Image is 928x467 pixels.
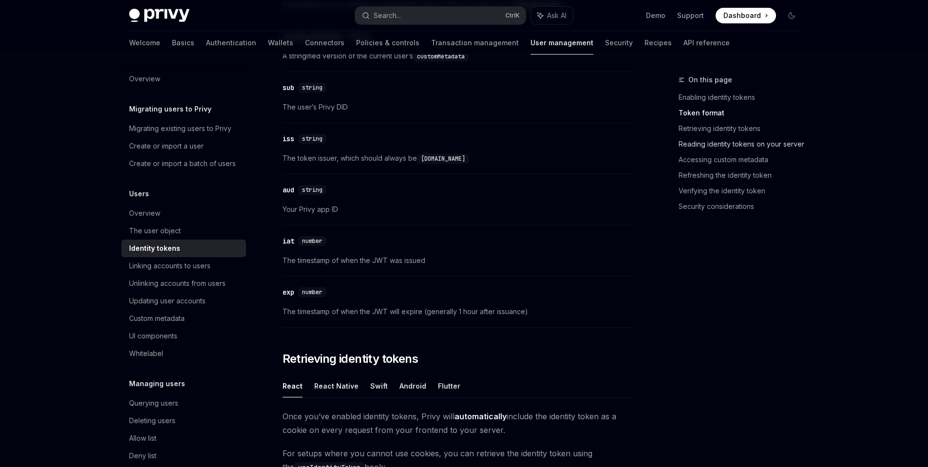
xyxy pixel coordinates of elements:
[129,330,177,342] div: UI components
[283,306,634,318] span: The timestamp of when the JWT will expire (generally 1 hour after issuance)
[129,158,236,169] div: Create or import a batch of users
[283,236,294,246] div: iat
[283,287,294,297] div: exp
[683,31,730,55] a: API reference
[121,275,246,292] a: Unlinking accounts from users
[679,90,807,105] a: Enabling identity tokens
[129,450,156,462] div: Deny list
[283,50,634,62] span: A stringified version of the current user’s
[129,415,175,427] div: Deleting users
[547,11,567,20] span: Ask AI
[302,135,322,143] span: string
[679,136,807,152] a: Reading identity tokens on your server
[268,31,293,55] a: Wallets
[283,410,634,437] span: Once you’ve enabled identity tokens, Privy will include the identity token as a cookie on every r...
[417,154,469,164] code: [DOMAIN_NAME]
[121,430,246,447] a: Allow list
[605,31,633,55] a: Security
[679,168,807,183] a: Refreshing the identity token
[129,73,160,85] div: Overview
[679,199,807,214] a: Security considerations
[121,240,246,257] a: Identity tokens
[646,11,665,20] a: Demo
[129,378,185,390] h5: Managing users
[283,83,294,93] div: sub
[121,222,246,240] a: The user object
[679,121,807,136] a: Retrieving identity tokens
[716,8,776,23] a: Dashboard
[129,103,211,115] h5: Migrating users to Privy
[302,186,322,194] span: string
[455,411,507,421] strong: automatically
[355,7,526,24] button: Search...CtrlK
[129,243,180,254] div: Identity tokens
[129,188,149,200] h5: Users
[121,345,246,362] a: Whitelabel
[374,10,401,21] div: Search...
[431,31,519,55] a: Transaction management
[129,225,181,237] div: The user object
[688,74,732,86] span: On this page
[283,152,634,164] span: The token issuer, which should always be
[723,11,761,20] span: Dashboard
[129,432,156,444] div: Allow list
[505,12,520,19] span: Ctrl K
[121,155,246,172] a: Create or import a batch of users
[784,8,799,23] button: Toggle dark mode
[283,101,634,113] span: The user’s Privy DID
[283,134,294,144] div: iss
[121,137,246,155] a: Create or import a user
[121,412,246,430] a: Deleting users
[129,9,189,22] img: dark logo
[679,105,807,121] a: Token format
[121,120,246,137] a: Migrating existing users to Privy
[129,397,178,409] div: Querying users
[413,52,469,61] code: customMetadata
[283,204,634,215] span: Your Privy app ID
[129,31,160,55] a: Welcome
[283,351,418,367] span: Retrieving identity tokens
[172,31,194,55] a: Basics
[438,374,460,397] button: Flutter
[121,394,246,412] a: Querying users
[530,31,593,55] a: User management
[302,237,322,245] span: number
[121,205,246,222] a: Overview
[302,84,322,92] span: string
[370,374,388,397] button: Swift
[129,313,185,324] div: Custom metadata
[283,255,634,266] span: The timestamp of when the JWT was issued
[129,278,226,289] div: Unlinking accounts from users
[129,260,210,272] div: Linking accounts to users
[121,257,246,275] a: Linking accounts to users
[129,123,231,134] div: Migrating existing users to Privy
[121,327,246,345] a: UI components
[121,447,246,465] a: Deny list
[129,140,204,152] div: Create or import a user
[399,374,426,397] button: Android
[677,11,704,20] a: Support
[283,374,303,397] button: React
[283,185,294,195] div: aud
[206,31,256,55] a: Authentication
[129,295,206,307] div: Updating user accounts
[644,31,672,55] a: Recipes
[302,288,322,296] span: number
[129,348,163,359] div: Whitelabel
[121,70,246,88] a: Overview
[129,207,160,219] div: Overview
[679,183,807,199] a: Verifying the identity token
[314,374,359,397] button: React Native
[356,31,419,55] a: Policies & controls
[121,310,246,327] a: Custom metadata
[305,31,344,55] a: Connectors
[530,7,573,24] button: Ask AI
[121,292,246,310] a: Updating user accounts
[679,152,807,168] a: Accessing custom metadata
